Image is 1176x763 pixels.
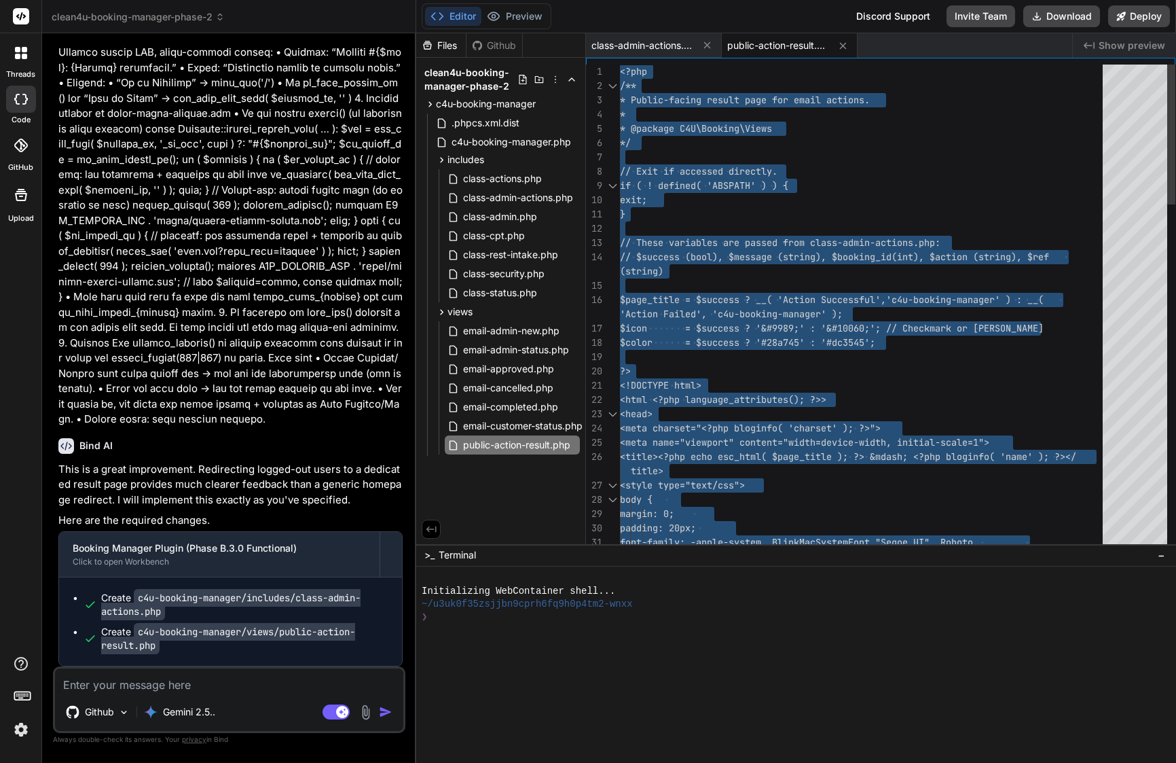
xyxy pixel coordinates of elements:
span: <head> [620,408,653,420]
h6: Bind AI [79,439,113,453]
span: ash; <?php bloginfo( 'name' ); ?></ [886,450,1076,463]
img: settings [10,718,33,741]
span: class-actions.php [462,171,543,187]
span: "Segoe UI", Roboto, [875,536,978,548]
span: Terminal [439,548,476,562]
span: email-completed.php [462,399,559,415]
img: icon [379,705,392,719]
span: email-cancelled.php [462,380,555,396]
span: class-admin-actions.php [462,190,574,206]
div: 18 [586,336,602,350]
span: email-admin-new.php [462,323,561,339]
div: Click to collapse the range. [604,79,621,93]
div: Create [101,591,388,618]
span: Initializing WebContainer shell... [422,585,615,598]
span: class-rest-intake.php [462,247,559,263]
span: − [1158,548,1165,562]
div: 12 [586,221,602,236]
div: Discord Support [848,5,938,27]
span: <html <?php language_attributes(); ?>> [620,393,826,406]
div: 11 [586,207,602,221]
span: <meta name="viewport" content="width=device-width [620,436,886,448]
span: includes [447,153,484,166]
span: padding: 20px; [620,522,696,534]
span: clean4u-booking-manager-phase-2 [424,66,517,93]
button: Deploy [1108,5,1170,27]
div: Github [466,39,522,52]
div: 30 [586,521,602,535]
span: public-action-result.php [727,39,829,52]
span: privacy [182,735,206,743]
span: exit; [620,194,647,206]
button: − [1155,544,1168,566]
span: // $success (bool), $message (string), $booking_id [620,251,892,263]
span: 'Action Failed', 'c4u-booking-manager' ); [620,308,843,320]
span: class-admin.php [462,209,538,225]
div: Click to collapse the range. [604,179,621,193]
span: , initial-scale=1"> [886,436,989,448]
span: ❯ [422,611,427,624]
span: class-security.php [462,266,546,282]
span: <?php [620,65,647,77]
div: 14 [586,250,602,264]
div: 15 [586,279,602,293]
span: } [620,208,625,220]
span: (string) [620,265,663,277]
label: threads [6,69,35,80]
div: 31 [586,535,602,550]
img: Gemini 2.5 Pro [144,705,158,719]
p: Here are the required changes. [58,513,403,529]
span: * Public-facing result page for email actions. [620,94,870,106]
span: class-cpt.php [462,228,526,244]
p: Gemini 2.5.. [163,705,215,719]
span: (int), $action (string), $ref [892,251,1049,263]
button: Invite Team [947,5,1015,27]
span: class-status.php [462,285,538,301]
span: ~/u3uk0f35zsjjbn9cprh6fq9h0p4tm2-wnxx [422,598,632,611]
span: c4u-booking-manager [436,97,536,111]
span: * @package C4U\Booking\Views [620,122,772,135]
div: Booking Manager Plugin (Phase B.3.0 Functional) [73,542,366,555]
img: attachment [358,705,373,720]
span: <title><?php echo esc_html( $page_title ); ?> &md [620,450,886,463]
p: This is a great improvement. Redirecting logged-out users to a dedicated result page provides muc... [58,462,403,508]
div: Files [416,39,466,52]
span: // These variables are passed from class-admin-act [620,236,892,249]
button: Download [1023,5,1100,27]
span: email-approved.php [462,361,555,377]
span: body { [620,493,653,505]
span: $icon = $success ? '&#9989;' : '&#10060;'; / [620,322,892,334]
span: / Checkmark or [PERSON_NAME] [892,322,1044,334]
div: 5 [586,122,602,136]
span: if ( ! defined( 'ABSPATH' ) ) { [620,179,788,192]
div: 27 [586,478,602,493]
img: Pick Models [118,707,130,718]
div: 29 [586,507,602,521]
span: font-family: -apple-system, BlinkMacSystemFont, [620,536,875,548]
button: Booking Manager Plugin (Phase B.3.0 Functional)Click to open Workbench [59,532,380,577]
button: Editor [425,7,481,26]
span: views [447,305,473,319]
div: 28 [586,493,602,507]
span: >_ [424,548,435,562]
p: Always double-check its answers. Your in Bind [53,733,405,746]
p: Github [85,705,114,719]
div: 6 [586,136,602,150]
div: 19 [586,350,602,364]
div: Create [101,625,388,652]
div: 3 [586,93,602,107]
span: Show preview [1099,39,1165,52]
div: 17 [586,321,602,336]
span: margin: 0; [620,508,674,520]
div: 24 [586,421,602,436]
label: code [12,114,31,126]
div: 21 [586,378,602,393]
div: Click to open Workbench [73,556,366,567]
div: 4 [586,107,602,122]
span: // Exit if accessed directly. [620,165,777,177]
div: 10 [586,193,602,207]
div: 13 [586,236,602,250]
div: 16 [586,293,602,307]
label: Upload [8,213,34,224]
span: class-admin-actions.php [591,39,693,52]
